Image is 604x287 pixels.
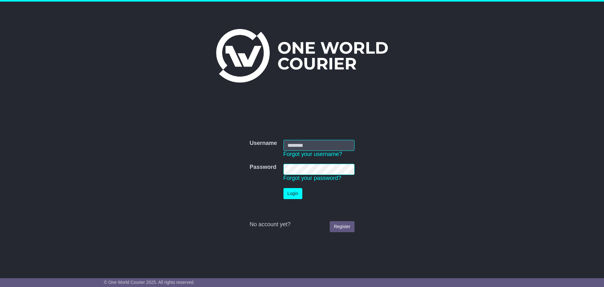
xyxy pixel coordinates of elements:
a: Forgot your username? [283,151,342,157]
button: Login [283,188,302,199]
span: © One World Courier 2025. All rights reserved. [104,280,195,285]
img: One World [216,29,388,83]
div: No account yet? [249,221,354,228]
a: Register [330,221,354,232]
label: Username [249,140,277,147]
label: Password [249,164,276,171]
a: Forgot your password? [283,175,341,181]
